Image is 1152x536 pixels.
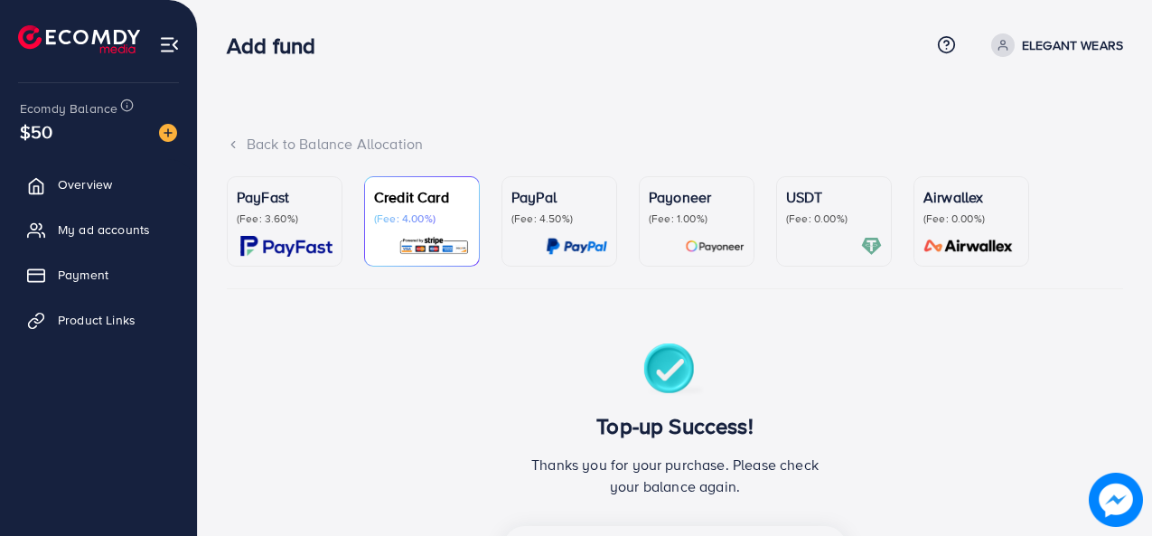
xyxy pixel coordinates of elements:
[1089,473,1143,527] img: image
[918,236,1019,257] img: card
[159,34,180,55] img: menu
[237,212,332,226] p: (Fee: 3.60%)
[786,212,882,226] p: (Fee: 0.00%)
[20,99,117,118] span: Ecomdy Balance
[14,166,183,202] a: Overview
[14,212,183,248] a: My ad accounts
[511,186,607,208] p: PayPal
[1022,34,1123,56] p: ELEGANT WEARS
[159,124,177,142] img: image
[525,413,825,439] h3: Top-up Success!
[14,257,183,293] a: Payment
[58,221,150,239] span: My ad accounts
[511,212,607,226] p: (Fee: 4.50%)
[18,25,140,53] img: logo
[227,134,1123,155] div: Back to Balance Allocation
[58,175,112,193] span: Overview
[685,236,745,257] img: card
[923,212,1019,226] p: (Fee: 0.00%)
[14,302,183,338] a: Product Links
[58,266,108,284] span: Payment
[525,454,825,497] p: Thanks you for your purchase. Please check your balance again.
[20,118,52,145] span: $50
[984,33,1123,57] a: ELEGANT WEARS
[546,236,607,257] img: card
[643,343,707,399] img: success
[786,186,882,208] p: USDT
[240,236,332,257] img: card
[374,186,470,208] p: Credit Card
[58,311,136,329] span: Product Links
[398,236,470,257] img: card
[649,186,745,208] p: Payoneer
[237,186,332,208] p: PayFast
[227,33,330,59] h3: Add fund
[374,212,470,226] p: (Fee: 4.00%)
[649,212,745,226] p: (Fee: 1.00%)
[923,186,1019,208] p: Airwallex
[861,236,882,257] img: card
